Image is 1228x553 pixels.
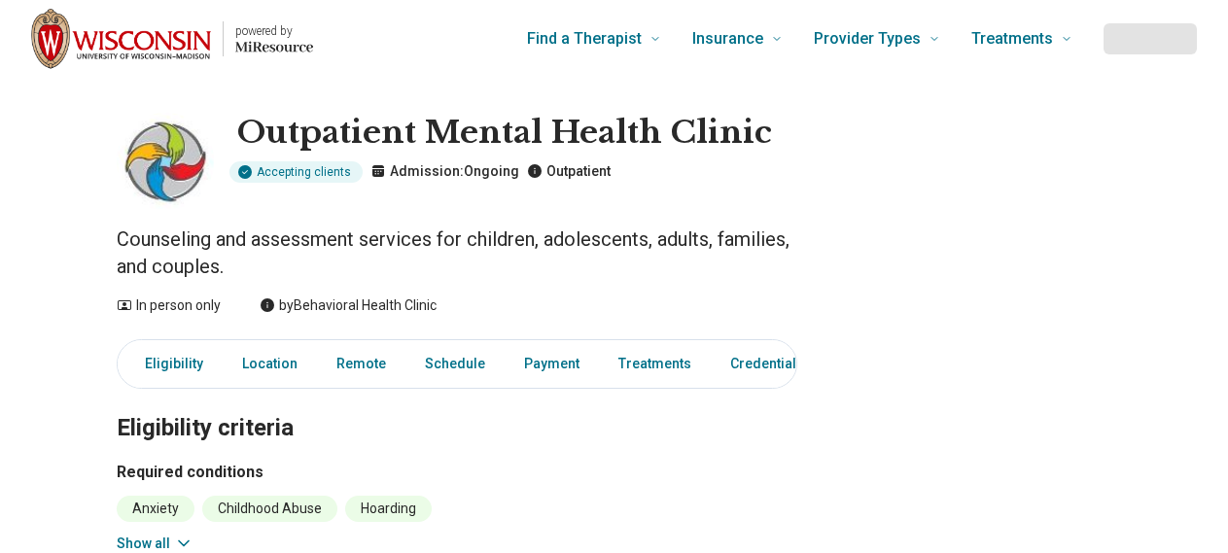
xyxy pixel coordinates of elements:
[260,295,437,316] div: by Behavioral Health Clinic
[512,344,591,384] a: Payment
[692,25,763,52] span: Insurance
[117,496,194,522] li: Anxiety
[345,496,432,522] li: Hoarding
[229,161,363,183] div: Accepting clients
[122,344,215,384] a: Eligibility
[117,461,797,484] h3: Required conditions
[413,344,497,384] a: Schedule
[202,496,337,522] li: Childhood Abuse
[235,23,313,39] p: powered by
[814,25,921,52] span: Provider Types
[527,161,611,182] p: Outpatient
[719,344,816,384] a: Credentials
[31,8,313,70] a: Home page
[527,25,642,52] span: Find a Therapist
[607,344,703,384] a: Treatments
[230,344,309,384] a: Location
[117,225,797,280] p: Counseling and assessment services for children, adolescents, adults, families, and couples.
[971,25,1053,52] span: Treatments
[117,295,221,316] div: In person only
[370,161,519,182] p: Admission: Ongoing
[325,344,398,384] a: Remote
[237,113,772,154] h1: Outpatient Mental Health Clinic
[117,365,797,445] h2: Eligibility criteria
